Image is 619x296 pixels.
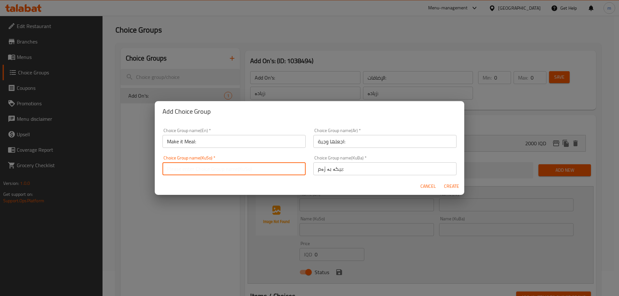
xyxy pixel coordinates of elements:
input: Please enter Choice Group name(KuSo) [162,162,306,175]
button: Create [441,180,462,192]
input: Please enter Choice Group name(ar) [313,135,457,148]
span: Create [444,182,459,190]
input: Please enter Choice Group name(KuBa) [313,162,457,175]
button: Cancel [418,180,438,192]
span: Cancel [420,182,436,190]
input: Please enter Choice Group name(en) [162,135,306,148]
h2: Add Choice Group [162,106,457,117]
